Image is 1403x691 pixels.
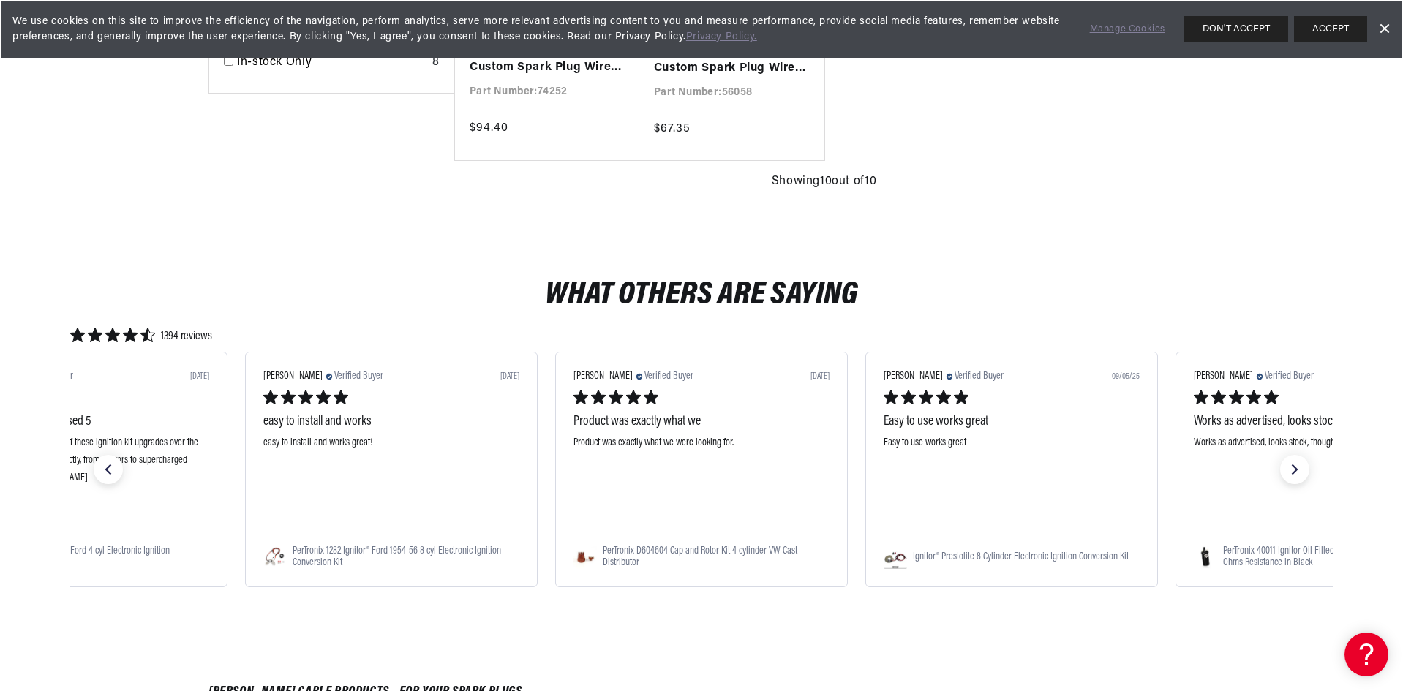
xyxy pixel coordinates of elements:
div: [DATE] [810,371,830,380]
span: [PERSON_NAME] [573,370,633,382]
span: PerTronix 1282 Ignitor® Ford 1954-56 8 cyl Electronic Ignition Conversion Kit [293,545,519,569]
a: Privacy Policy. [686,31,757,42]
div: Easy to use works great [884,413,1140,431]
div: next slide [1280,455,1309,484]
div: Product was exactly what we were looking for. [573,434,830,537]
button: ACCEPT [1294,16,1367,42]
span: Verified Buyer [24,370,73,382]
span: We use cookies on this site to improve the efficiency of the navigation, perform analytics, serve... [12,14,1069,45]
a: Manage Cookies [1090,22,1165,37]
div: carousel with 7 slides [70,352,1333,587]
img: https://cdn-yotpo-images-production.yotpo.com/Product/407427832/341959914/square.jpg?1708052436 [884,545,907,569]
div: slide 1 out of 7 [555,352,848,587]
div: Navigate to PerTronix 1282 Ignitor® Ford 1954-56 8 cyl Electronic Ignition Conversion Kit [263,545,519,569]
div: 4.6743183 star rating [70,328,212,346]
div: previous slide [94,455,123,484]
img: https://cdn-yotpo-images-production.yotpo.com/Product/407422671/341960471/square.png?1708042384 [263,545,287,569]
span: Verified Buyer [334,370,383,382]
span: [PERSON_NAME] [1194,370,1253,382]
div: easy to install and works great! [263,434,519,537]
div: 09/05/25 [1112,371,1140,380]
span: Ignitor® Prestolite 8 Cylinder Electronic Ignition Conversion Kit [913,551,1129,563]
div: Navigate to PerTronix D604604 Cap and Rotor Kit 4 cylinder VW Cast Distributor [573,545,830,569]
div: Navigate to Ignitor® Prestolite 8 Cylinder Electronic Ignition Conversion Kit [884,545,1140,569]
h2: What Others Are Saying [545,281,858,310]
span: [PERSON_NAME] [884,370,943,382]
div: [DATE] [190,371,209,380]
div: 8 [432,53,440,72]
img: https://cdn-yotpo-images-production.yotpo.com/Product/407426822/341959540/square.jpg?1756415693 [1194,545,1217,569]
button: DON'T ACCEPT [1184,16,1288,42]
div: Easy to use works great [884,434,1140,537]
span: PerTronix D604604 Cap and Rotor Kit 4 cylinder VW Cast Distributor [603,545,830,569]
span: [PERSON_NAME] [263,370,323,382]
a: Dismiss Banner [1373,18,1395,40]
div: slide 7 out of 7 [245,352,538,587]
div: easy to install and works [263,413,519,431]
span: Verified Buyer [955,370,1004,382]
a: [PERSON_NAME] Cable 74252 8mm Spiro-Pro Custom Spark Plug Wires 8 cyl red [470,21,625,78]
span: 1394 reviews [161,328,212,346]
a: [PERSON_NAME] Cable 56058 8mm Streethunder Custom Spark Plug Wires Ford SB ovc 135 deg HEI [654,22,810,78]
img: https://cdn-yotpo-images-production.yotpo.com/Product/407422840/341960841/square.jpg?1662485459 [573,545,597,569]
span: Verified Buyer [644,370,693,382]
span: Verified Buyer [1265,370,1314,382]
div: [DATE] [500,371,519,380]
a: In-stock Only [237,53,426,72]
div: slide 2 out of 7 [865,352,1158,587]
div: Product was exactly what we [573,413,830,431]
span: Showing 10 out of 10 [772,173,876,192]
